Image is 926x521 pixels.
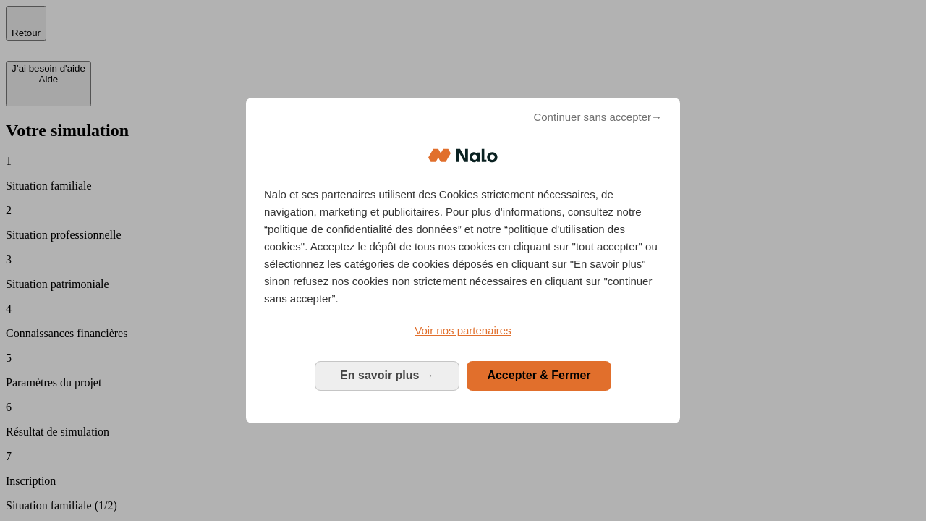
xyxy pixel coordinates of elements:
[467,361,611,390] button: Accepter & Fermer: Accepter notre traitement des données et fermer
[415,324,511,336] span: Voir nos partenaires
[264,186,662,308] p: Nalo et ses partenaires utilisent des Cookies strictement nécessaires, de navigation, marketing e...
[340,369,434,381] span: En savoir plus →
[315,361,459,390] button: En savoir plus: Configurer vos consentements
[264,322,662,339] a: Voir nos partenaires
[428,134,498,177] img: Logo
[533,109,662,126] span: Continuer sans accepter→
[246,98,680,423] div: Bienvenue chez Nalo Gestion du consentement
[487,369,590,381] span: Accepter & Fermer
